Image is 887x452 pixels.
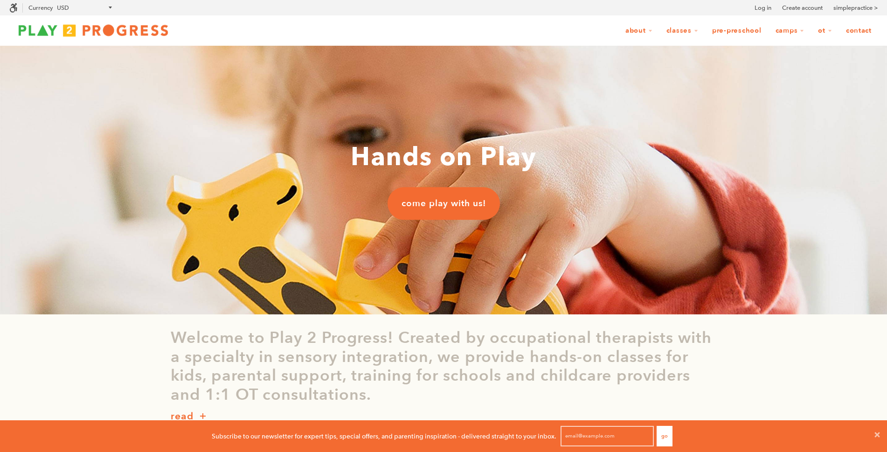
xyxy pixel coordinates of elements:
[619,22,658,40] a: About
[833,3,878,13] a: simplepractice >
[561,426,654,446] input: email@example.com
[706,22,768,40] a: Pre-Preschool
[755,3,771,13] a: Log in
[660,22,704,40] a: Classes
[171,409,194,424] p: read
[171,328,716,404] p: Welcome to Play 2 Progress! Created by occupational therapists with a specialty in sensory integr...
[388,187,500,220] a: come play with us!
[9,21,177,40] img: Play2Progress logo
[402,197,486,209] span: come play with us!
[812,22,838,40] a: OT
[28,4,53,11] label: Currency
[782,3,823,13] a: Create account
[769,22,811,40] a: Camps
[657,426,672,446] button: Go
[212,431,556,441] p: Subscribe to our newsletter for expert tips, special offers, and parenting inspiration - delivere...
[840,22,878,40] a: Contact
